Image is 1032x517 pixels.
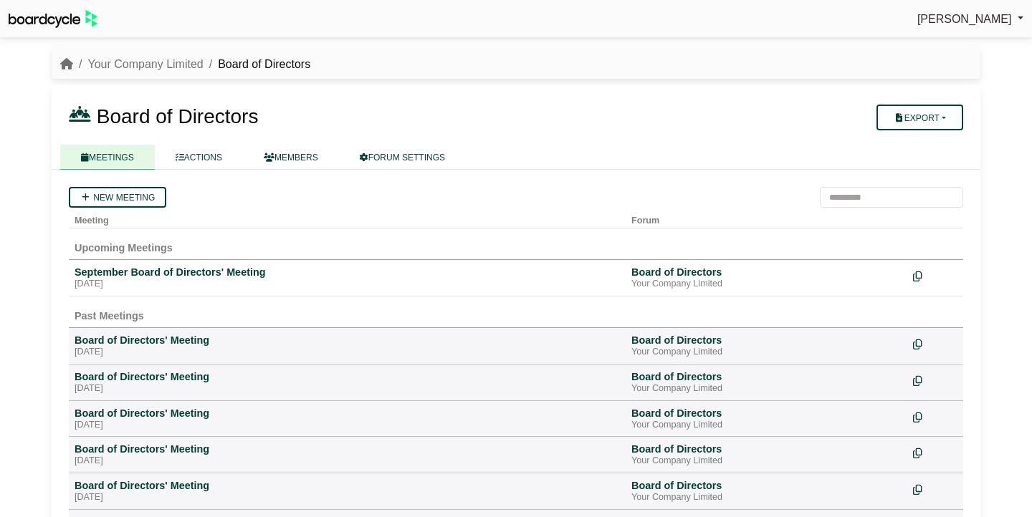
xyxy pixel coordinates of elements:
div: Make a copy [913,479,957,498]
div: Make a copy [913,370,957,390]
div: [DATE] [75,492,620,503]
div: Your Company Limited [631,420,902,431]
a: ACTIONS [155,145,243,170]
div: [DATE] [75,279,620,290]
a: Board of Directors' Meeting [DATE] [75,370,620,395]
span: [PERSON_NAME] [917,13,1012,25]
div: Board of Directors' Meeting [75,407,620,420]
div: Your Company Limited [631,279,902,290]
a: MEETINGS [60,145,155,170]
a: FORUM SETTINGS [339,145,466,170]
a: Board of Directors Your Company Limited [631,443,902,467]
button: Export [876,105,963,130]
div: Board of Directors [631,370,902,383]
a: Board of Directors Your Company Limited [631,479,902,503]
span: Board of Directors [97,105,259,127]
img: BoardcycleBlackGreen-aaafeed430059cb809a45853b8cf6d952af9d84e6e89e1f1685b34bfd5cb7d64.svg [9,10,97,28]
div: Board of Directors' Meeting [75,443,620,455]
div: Board of Directors' Meeting [75,479,620,492]
th: Forum [626,208,907,228]
a: September Board of Directors' Meeting [DATE] [75,266,620,290]
div: Make a copy [913,443,957,462]
div: [DATE] [75,383,620,395]
div: Board of Directors' Meeting [75,334,620,347]
div: Your Company Limited [631,347,902,358]
div: Board of Directors' Meeting [75,370,620,383]
a: [PERSON_NAME] [917,10,1023,29]
div: Board of Directors [631,334,902,347]
div: [DATE] [75,420,620,431]
span: Past Meetings [75,310,144,322]
a: MEMBERS [243,145,339,170]
div: Make a copy [913,266,957,285]
a: Board of Directors' Meeting [DATE] [75,334,620,358]
span: Upcoming Meetings [75,242,173,253]
a: Your Company Limited [87,58,203,70]
a: Board of Directors Your Company Limited [631,407,902,431]
a: Board of Directors Your Company Limited [631,370,902,395]
a: Board of Directors' Meeting [DATE] [75,407,620,431]
div: Board of Directors [631,266,902,279]
div: [DATE] [75,455,620,467]
th: Meeting [69,208,626,228]
div: Your Company Limited [631,383,902,395]
div: Board of Directors [631,479,902,492]
div: Your Company Limited [631,492,902,503]
div: [DATE] [75,347,620,358]
div: Board of Directors [631,407,902,420]
div: Your Company Limited [631,455,902,467]
a: New meeting [69,187,166,208]
a: Board of Directors Your Company Limited [631,334,902,358]
li: Board of Directors [204,55,310,74]
nav: breadcrumb [60,55,310,74]
a: Board of Directors Your Company Limited [631,266,902,290]
div: September Board of Directors' Meeting [75,266,620,279]
div: Make a copy [913,407,957,426]
a: Board of Directors' Meeting [DATE] [75,443,620,467]
div: Make a copy [913,334,957,353]
a: Board of Directors' Meeting [DATE] [75,479,620,503]
div: Board of Directors [631,443,902,455]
